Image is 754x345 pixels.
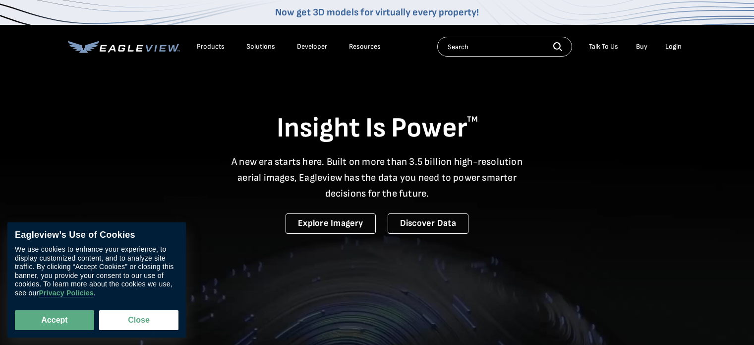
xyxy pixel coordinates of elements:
[665,42,682,51] div: Login
[68,111,687,146] h1: Insight Is Power
[226,154,529,202] p: A new era starts here. Built on more than 3.5 billion high-resolution aerial images, Eagleview ha...
[15,246,178,298] div: We use cookies to enhance your experience, to display customized content, and to analyze site tra...
[589,42,618,51] div: Talk To Us
[286,213,376,234] a: Explore Imagery
[388,213,468,234] a: Discover Data
[297,42,327,51] a: Developer
[39,289,93,298] a: Privacy Policies
[197,42,225,51] div: Products
[15,230,178,241] div: Eagleview’s Use of Cookies
[246,42,275,51] div: Solutions
[437,37,572,57] input: Search
[636,42,647,51] a: Buy
[349,42,381,51] div: Resources
[99,310,178,330] button: Close
[275,6,479,18] a: Now get 3D models for virtually every property!
[15,310,94,330] button: Accept
[467,115,478,124] sup: TM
